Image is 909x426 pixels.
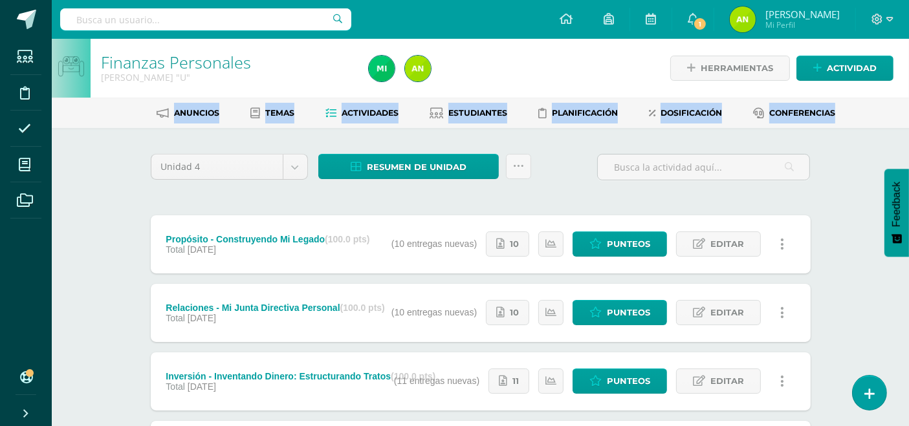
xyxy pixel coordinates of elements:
a: 11 [488,368,529,394]
a: 10 [486,231,529,257]
a: Dosificación [649,103,722,123]
span: 10 [510,232,519,256]
h1: Finanzas Personales [101,53,353,71]
a: Conferencias [753,103,835,123]
span: Total [166,381,185,392]
strong: (100.0 pts) [325,234,369,244]
span: Feedback [891,182,903,227]
div: Inversión - Inventando Dinero: Estructurando Tratos [166,371,435,381]
span: Mi Perfil [765,19,840,30]
a: Finanzas Personales [101,51,251,73]
a: Actividades [325,103,399,123]
span: Actividades [342,108,399,118]
span: [PERSON_NAME] [765,8,840,21]
span: Editar [710,301,744,325]
a: Punteos [573,300,667,325]
img: bot1.png [58,56,83,77]
a: Resumen de unidad [318,154,499,179]
a: 10 [486,300,529,325]
span: Punteos [607,369,650,393]
span: Resumen de unidad [367,155,466,179]
a: Punteos [573,368,667,394]
span: 1 [693,17,707,31]
a: Planificación [538,103,618,123]
span: Editar [710,232,744,256]
input: Busca un usuario... [60,8,351,30]
img: 0e30a1b9d0f936b016857a7067cac0ae.png [405,56,431,81]
input: Busca la actividad aquí... [598,154,809,180]
span: [DATE] [188,244,216,255]
span: Conferencias [769,108,835,118]
span: Planificación [552,108,618,118]
span: Editar [710,369,744,393]
span: Punteos [607,232,650,256]
img: d61081fa4d32a2584e9020f5274a417f.png [369,56,395,81]
span: Unidad 4 [161,154,273,179]
a: Punteos [573,231,667,257]
a: Herramientas [670,56,790,81]
div: Quinto Bachillerato 'U' [101,71,353,83]
img: 0e30a1b9d0f936b016857a7067cac0ae.png [730,6,756,32]
span: Dosificación [661,108,722,118]
div: Propósito - Construyendo Mi Legado [166,234,369,244]
a: Estudiantes [430,103,507,123]
a: Actividad [796,56,893,81]
span: 10 [510,301,519,325]
span: Temas [265,108,294,118]
a: Anuncios [157,103,219,123]
span: Total [166,244,185,255]
a: Unidad 4 [151,154,307,179]
span: [DATE] [188,381,216,392]
span: Punteos [607,301,650,325]
span: Estudiantes [448,108,507,118]
span: Herramientas [701,56,773,80]
span: 11 [512,369,519,393]
button: Feedback - Mostrar encuesta [884,169,909,257]
span: [DATE] [188,313,216,323]
a: Temas [250,103,294,123]
span: Total [166,313,185,323]
span: Anuncios [174,108,219,118]
strong: (100.0 pts) [340,303,385,313]
div: Relaciones - Mi Junta Directiva Personal [166,303,384,313]
span: Actividad [827,56,877,80]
